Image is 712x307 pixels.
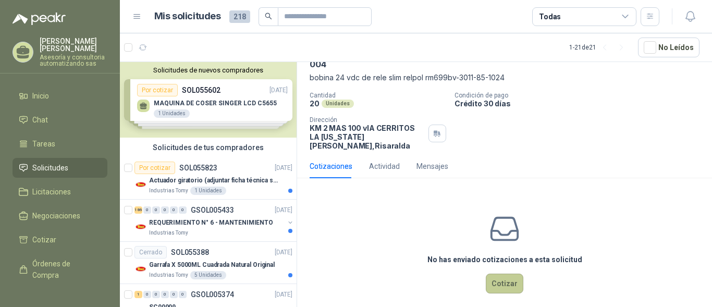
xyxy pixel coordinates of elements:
[190,271,226,279] div: 5 Unidades
[486,274,523,293] button: Cotizar
[310,92,446,99] p: Cantidad
[265,13,272,20] span: search
[455,99,708,108] p: Crédito 30 días
[569,39,630,56] div: 1 - 21 de 21
[191,291,234,298] p: GSOL005374
[179,164,217,171] p: SOL055823
[191,206,234,214] p: GSOL005433
[638,38,699,57] button: No Leídos
[32,114,48,126] span: Chat
[310,116,424,124] p: Dirección
[369,161,400,172] div: Actividad
[40,38,107,52] p: [PERSON_NAME] [PERSON_NAME]
[32,186,71,198] span: Licitaciones
[539,11,561,22] div: Todas
[13,230,107,250] a: Cotizar
[13,158,107,178] a: Solicitudes
[120,62,297,138] div: Solicitudes de nuevos compradoresPor cotizarSOL055602[DATE] MAQUINA DE COSER SINGER LCD C56551 Un...
[13,86,107,106] a: Inicio
[134,178,147,191] img: Company Logo
[143,206,151,214] div: 0
[134,206,142,214] div: 186
[32,138,55,150] span: Tareas
[13,134,107,154] a: Tareas
[124,66,292,74] button: Solicitudes de nuevos compradores
[152,291,160,298] div: 0
[154,9,221,24] h1: Mis solicitudes
[134,291,142,298] div: 1
[120,157,297,200] a: Por cotizarSOL055823[DATE] Company LogoActuador giratorio (adjuntar ficha técnica si es diferente...
[32,90,49,102] span: Inicio
[310,99,320,108] p: 20
[275,248,292,257] p: [DATE]
[275,290,292,300] p: [DATE]
[427,254,582,265] h3: No has enviado cotizaciones a esta solicitud
[32,210,80,222] span: Negociaciones
[310,59,326,70] p: 004
[179,291,187,298] div: 0
[13,182,107,202] a: Licitaciones
[13,13,66,25] img: Logo peakr
[40,54,107,67] p: Asesoría y consultoria automatizando sas
[13,110,107,130] a: Chat
[161,206,169,214] div: 0
[170,206,178,214] div: 0
[149,187,188,195] p: Industrias Tomy
[32,234,56,245] span: Cotizar
[310,161,352,172] div: Cotizaciones
[161,291,169,298] div: 0
[322,100,354,108] div: Unidades
[179,206,187,214] div: 0
[149,218,273,228] p: REQUERIMIENTO N° 6 - MANTENIMIENTO
[134,263,147,275] img: Company Logo
[149,176,279,186] p: Actuador giratorio (adjuntar ficha técnica si es diferente a festo)
[455,92,708,99] p: Condición de pago
[275,163,292,173] p: [DATE]
[149,260,275,270] p: Garrafa X 5000ML Cuadrada Natural Original
[149,229,188,237] p: Industrias Tomy
[32,258,97,281] span: Órdenes de Compra
[229,10,250,23] span: 218
[120,138,297,157] div: Solicitudes de tus compradores
[152,206,160,214] div: 0
[310,72,699,83] p: bobina 24 vdc de rele slim relpol rm699bv-3011-85-1024
[310,124,424,150] p: KM 2 MAS 100 vIA CERRITOS LA [US_STATE] [PERSON_NAME] , Risaralda
[275,205,292,215] p: [DATE]
[134,220,147,233] img: Company Logo
[190,187,226,195] div: 1 Unidades
[13,254,107,285] a: Órdenes de Compra
[416,161,448,172] div: Mensajes
[149,271,188,279] p: Industrias Tomy
[120,242,297,284] a: CerradoSOL055388[DATE] Company LogoGarrafa X 5000ML Cuadrada Natural OriginalIndustrias Tomy5 Uni...
[143,291,151,298] div: 0
[32,162,68,174] span: Solicitudes
[134,162,175,174] div: Por cotizar
[171,249,209,256] p: SOL055388
[134,204,294,237] a: 186 0 0 0 0 0 GSOL005433[DATE] Company LogoREQUERIMIENTO N° 6 - MANTENIMIENTOIndustrias Tomy
[134,246,167,259] div: Cerrado
[170,291,178,298] div: 0
[13,206,107,226] a: Negociaciones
